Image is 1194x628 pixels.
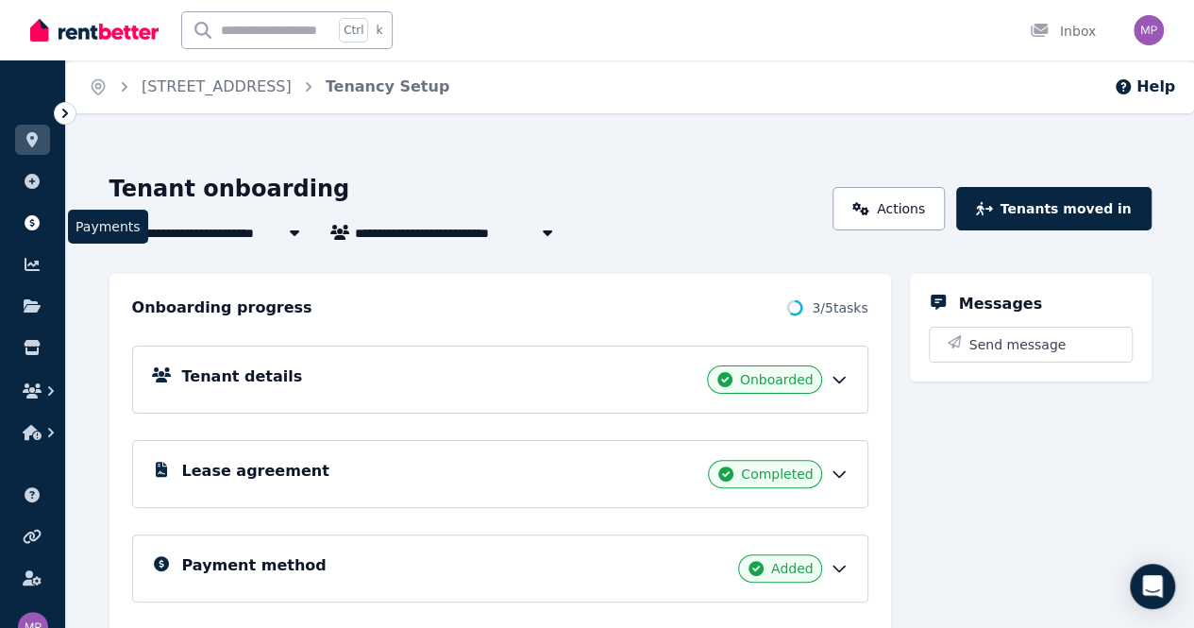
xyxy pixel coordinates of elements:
button: Help [1114,76,1175,98]
span: k [376,23,382,38]
button: Send message [930,328,1132,362]
h2: Onboarding progress [132,297,312,319]
span: Payments [68,210,148,244]
span: Added [771,559,814,578]
a: Actions [832,187,945,230]
h5: Payment method [182,554,327,577]
img: Michelle Peric [1134,15,1164,45]
h1: Tenant onboarding [109,174,350,204]
div: Open Intercom Messenger [1130,564,1175,609]
div: Inbox [1030,22,1096,41]
img: RentBetter [30,16,159,44]
h5: Tenant details [182,365,303,388]
button: Tenants moved in [956,187,1151,230]
span: Ctrl [339,18,368,42]
h5: Messages [959,293,1042,315]
span: Onboarded [740,370,814,389]
nav: Breadcrumb [66,60,472,113]
span: Send message [969,335,1067,354]
span: 3 / 5 tasks [812,298,867,317]
span: Completed [741,465,813,484]
span: Tenancy Setup [326,76,450,98]
h5: Lease agreement [182,460,329,483]
a: [STREET_ADDRESS] [142,77,292,95]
